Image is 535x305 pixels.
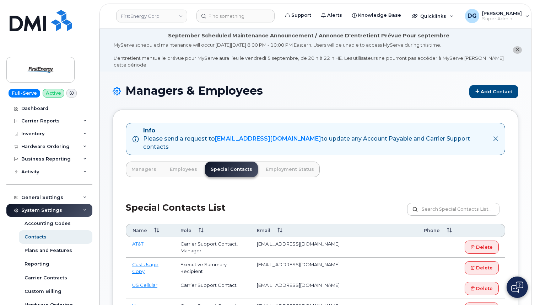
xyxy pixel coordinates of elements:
div: Please send a request to to update any Account Payable and Carrier Support contacts [143,135,487,151]
a: Delete [465,261,499,274]
td: [EMAIL_ADDRESS][DOMAIN_NAME] [250,237,417,258]
td: [EMAIL_ADDRESS][DOMAIN_NAME] [250,278,417,299]
a: Cust Usage Copy [132,262,158,274]
td: Executive Summary Recipient [174,258,250,278]
a: US Cellular [132,282,157,288]
a: Delete [465,282,499,295]
a: Add Contact [469,85,518,98]
img: Open chat [511,282,523,293]
a: [EMAIL_ADDRESS][DOMAIN_NAME] [215,135,321,142]
th: Phone: activate to sort column ascending [417,224,458,237]
div: MyServe scheduled maintenance will occur [DATE][DATE] 8:00 PM - 10:00 PM Eastern. Users will be u... [114,42,504,68]
h2: Special Contacts List [126,203,226,224]
th: Role: activate to sort column ascending [174,224,250,237]
td: [EMAIL_ADDRESS][DOMAIN_NAME] [250,258,417,278]
a: Employees [164,162,203,177]
a: Special Contacts [205,162,258,177]
button: close notification [513,46,522,54]
a: Delete [465,241,499,254]
div: September Scheduled Maintenance Announcement / Annonce D'entretient Prévue Pour septembre [168,32,449,40]
th: Name: activate to sort column ascending [126,224,174,237]
td: Carrier Support Contact [174,278,250,299]
a: AT&T [132,241,144,247]
a: Managers [126,162,162,177]
h1: Managers & Employees [113,84,518,98]
a: Employment Status [260,162,320,177]
th: Email: activate to sort column ascending [250,224,417,237]
strong: Info [143,127,155,134]
td: Carrier Support Contact, Manager [174,237,250,258]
